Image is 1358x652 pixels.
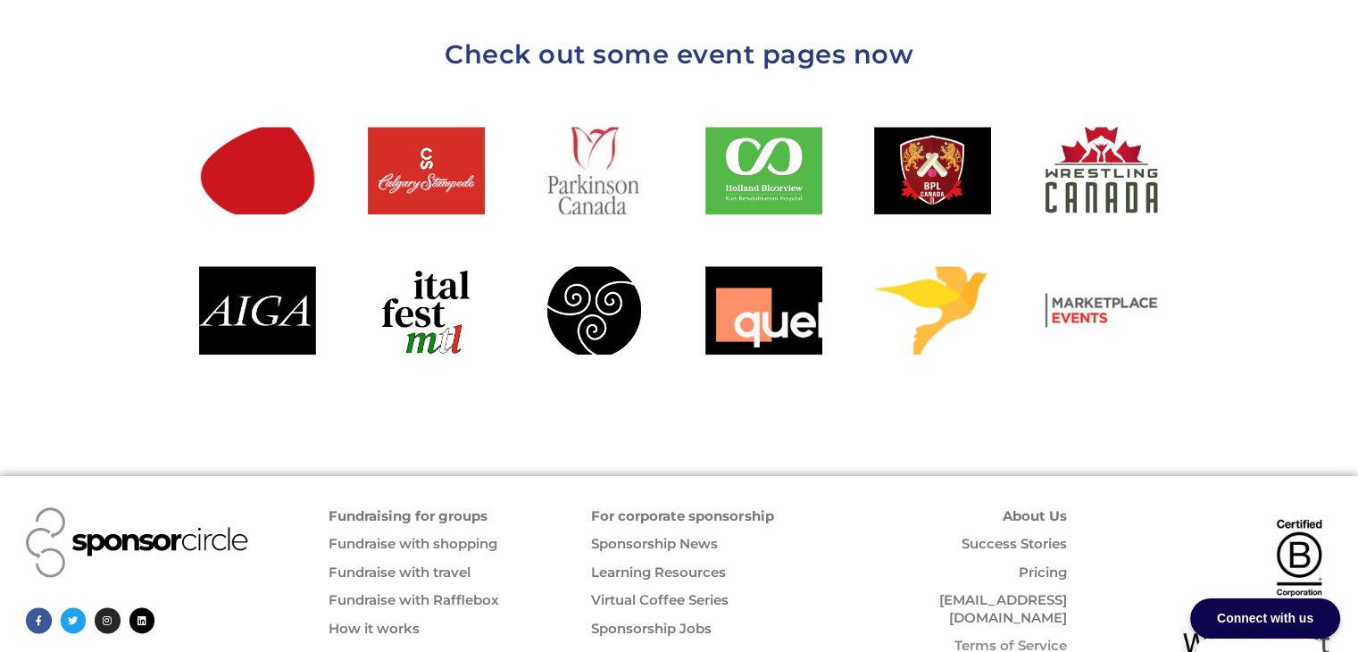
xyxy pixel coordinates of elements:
div: Connect with us [1190,598,1340,639]
a: Success Stories [962,535,1067,552]
img: Sponsor Circle logo [26,507,248,577]
a: Fundraise with travel [329,564,471,581]
a: For corporate sponsorship [591,507,773,524]
a: How it works [329,620,420,637]
a: Fundraising for groups [329,507,487,524]
a: Italfest Montreal [368,266,485,354]
a: Pricing [1019,564,1067,581]
h2: Check out some event pages now [179,32,1179,76]
a: [EMAIL_ADDRESS][DOMAIN_NAME] [939,591,1067,626]
a: Learning Resources [591,564,726,581]
a: Fundraise with Rafflebox [329,591,499,608]
a: Sponsorship Jobs [591,620,712,637]
a: Sponsorship News [591,535,718,552]
a: About Us [1003,507,1067,524]
a: Fundraise with shopping [329,535,497,552]
a: Calgary Stampede [368,127,485,214]
a: Brampton Premier League [874,127,991,214]
a: Virtual Coffee Series [591,591,729,608]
